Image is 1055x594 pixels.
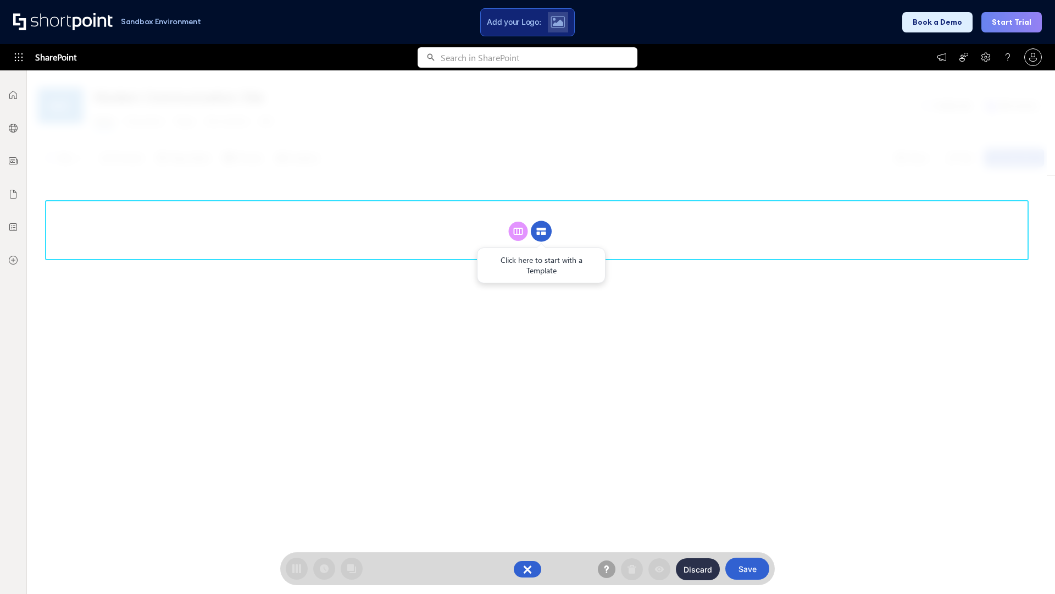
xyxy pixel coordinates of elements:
[1000,541,1055,594] iframe: Chat Widget
[725,558,769,580] button: Save
[121,19,201,25] h1: Sandbox Environment
[35,44,76,70] span: SharePoint
[676,558,720,580] button: Discard
[551,16,565,28] img: Upload logo
[487,17,541,27] span: Add your Logo:
[441,47,637,68] input: Search in SharePoint
[902,12,973,32] button: Book a Demo
[981,12,1042,32] button: Start Trial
